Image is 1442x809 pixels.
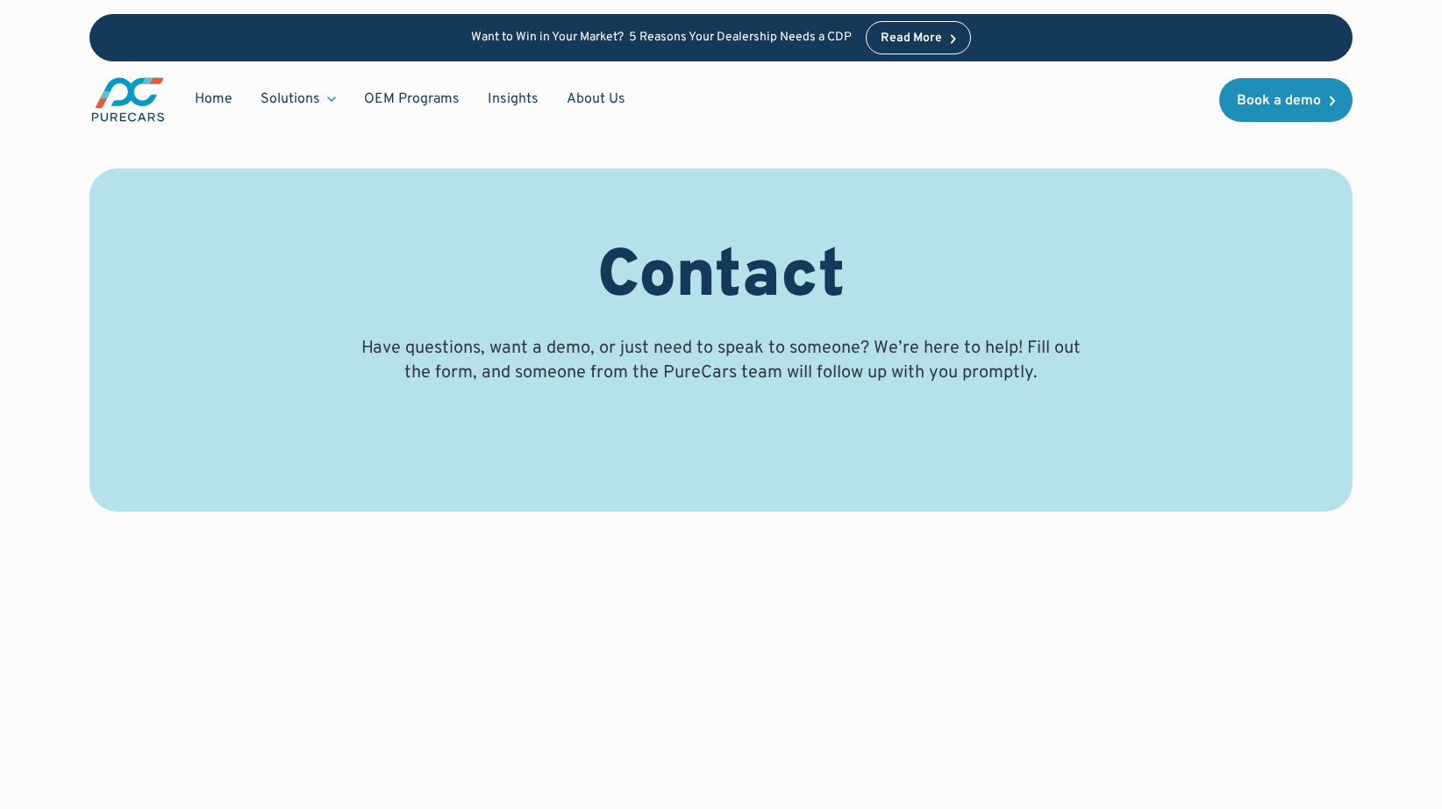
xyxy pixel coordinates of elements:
[181,82,246,116] a: Home
[597,239,846,319] h1: Contact
[474,82,553,116] a: Insights
[89,75,167,124] a: main
[881,32,942,45] div: Read More
[1237,94,1321,108] div: Book a demo
[261,89,320,109] div: Solutions
[350,82,474,116] a: OEM Programs
[1219,78,1353,122] a: Book a demo
[471,31,852,46] p: Want to Win in Your Market? 5 Reasons Your Dealership Needs a CDP
[89,75,167,124] img: purecars logo
[356,336,1086,385] p: Have questions, want a demo, or just need to speak to someone? We’re here to help! Fill out the f...
[866,21,971,54] a: Read More
[553,82,639,116] a: About Us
